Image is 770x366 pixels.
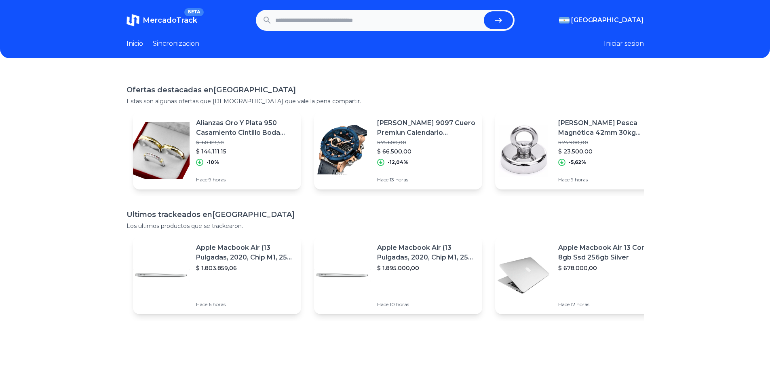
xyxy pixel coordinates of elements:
img: Argentina [559,17,570,23]
img: Featured image [133,122,190,179]
p: $ 75.600,00 [377,139,476,146]
span: BETA [184,8,203,16]
h1: Ultimos trackeados en [GEOGRAPHIC_DATA] [127,209,644,220]
p: Apple Macbook Air 13 Core I5 8gb Ssd 256gb Silver [558,243,657,262]
p: $ 24.900,00 [558,139,657,146]
p: -12,04% [388,159,408,166]
img: Featured image [495,122,552,179]
p: $ 66.500,00 [377,147,476,155]
a: Featured imageAlianzas Oro Y Plata 950 Casamiento Cintillo Boda Combo 4$ 160.123,50$ 144.111,15-1... [133,112,301,189]
p: -10% [207,159,219,166]
a: Featured imageApple Macbook Air (13 Pulgadas, 2020, Chip M1, 256 Gb De Ssd, 8 Gb De Ram) - Plata$... [314,236,482,314]
img: Featured image [314,122,371,179]
p: -5,62% [569,159,586,166]
a: Inicio [127,39,143,49]
h1: Ofertas destacadas en [GEOGRAPHIC_DATA] [127,84,644,96]
p: Hace 9 horas [558,177,657,183]
p: Hace 13 horas [377,177,476,183]
p: Hace 12 horas [558,301,657,308]
a: Sincronizacion [153,39,199,49]
button: [GEOGRAPHIC_DATA] [559,15,644,25]
p: Estas son algunas ofertas que [DEMOGRAPHIC_DATA] que vale la pena compartir. [127,97,644,105]
p: $ 160.123,50 [196,139,295,146]
p: $ 1.895.000,00 [377,264,476,272]
a: Featured imageApple Macbook Air (13 Pulgadas, 2020, Chip M1, 256 Gb De Ssd, 8 Gb De Ram) - Plata$... [133,236,301,314]
p: [PERSON_NAME] 9097 Cuero Premiun Calendario [PERSON_NAME] [377,118,476,138]
a: Featured imageApple Macbook Air 13 Core I5 8gb Ssd 256gb Silver$ 678.000,00Hace 12 horas [495,236,663,314]
p: $ 678.000,00 [558,264,657,272]
span: [GEOGRAPHIC_DATA] [571,15,644,25]
img: MercadoTrack [127,14,139,27]
p: Apple Macbook Air (13 Pulgadas, 2020, Chip M1, 256 Gb De Ssd, 8 Gb De Ram) - Plata [196,243,295,262]
img: Featured image [133,247,190,304]
p: Hace 9 horas [196,177,295,183]
a: MercadoTrackBETA [127,14,197,27]
p: $ 144.111,15 [196,147,295,155]
img: Featured image [314,247,371,304]
p: Alianzas Oro Y Plata 950 Casamiento Cintillo Boda Combo 4 [196,118,295,138]
p: Apple Macbook Air (13 Pulgadas, 2020, Chip M1, 256 Gb De Ssd, 8 Gb De Ram) - Plata [377,243,476,262]
a: Featured image[PERSON_NAME] Pesca Magnética 42mm 30kg Detector De Metales$ 24.900,00$ 23.500,00-5... [495,112,663,189]
button: Iniciar sesion [604,39,644,49]
img: Featured image [495,247,552,304]
p: $ 23.500,00 [558,147,657,155]
p: Hace 6 horas [196,301,295,308]
p: Los ultimos productos que se trackearon. [127,222,644,230]
p: Hace 10 horas [377,301,476,308]
p: [PERSON_NAME] Pesca Magnética 42mm 30kg Detector De Metales [558,118,657,138]
p: $ 1.803.859,06 [196,264,295,272]
span: MercadoTrack [143,16,197,25]
a: Featured image[PERSON_NAME] 9097 Cuero Premiun Calendario [PERSON_NAME]$ 75.600,00$ 66.500,00-12,... [314,112,482,189]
